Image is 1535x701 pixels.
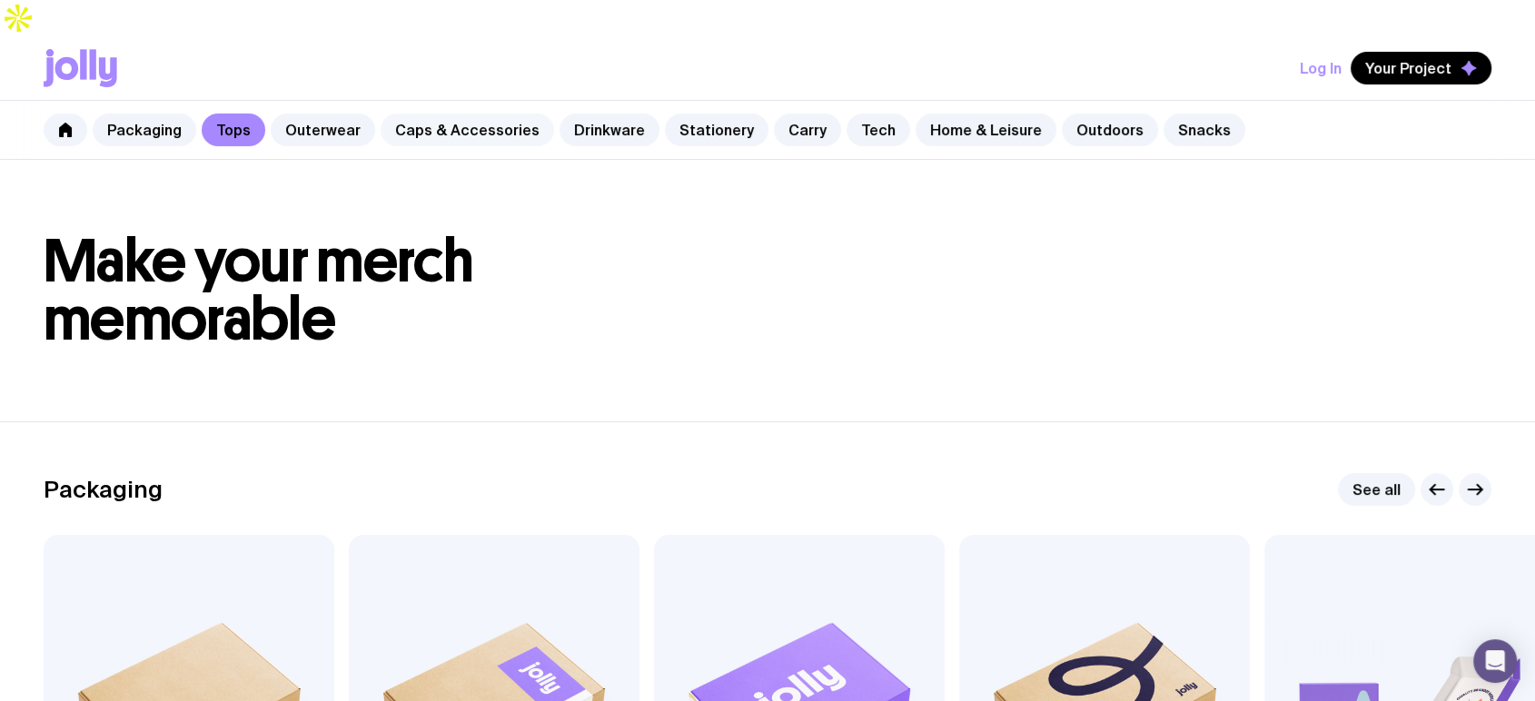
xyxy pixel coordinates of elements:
[44,476,163,503] h2: Packaging
[202,114,265,146] a: Tops
[271,114,375,146] a: Outerwear
[916,114,1056,146] a: Home & Leisure
[44,225,473,355] span: Make your merch memorable
[560,114,659,146] a: Drinkware
[774,114,841,146] a: Carry
[1338,473,1415,506] a: See all
[665,114,768,146] a: Stationery
[847,114,910,146] a: Tech
[1062,114,1158,146] a: Outdoors
[1164,114,1245,146] a: Snacks
[1300,52,1342,84] button: Log In
[381,114,554,146] a: Caps & Accessories
[1351,52,1491,84] button: Your Project
[1473,639,1517,683] div: Open Intercom Messenger
[93,114,196,146] a: Packaging
[1365,59,1451,77] span: Your Project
